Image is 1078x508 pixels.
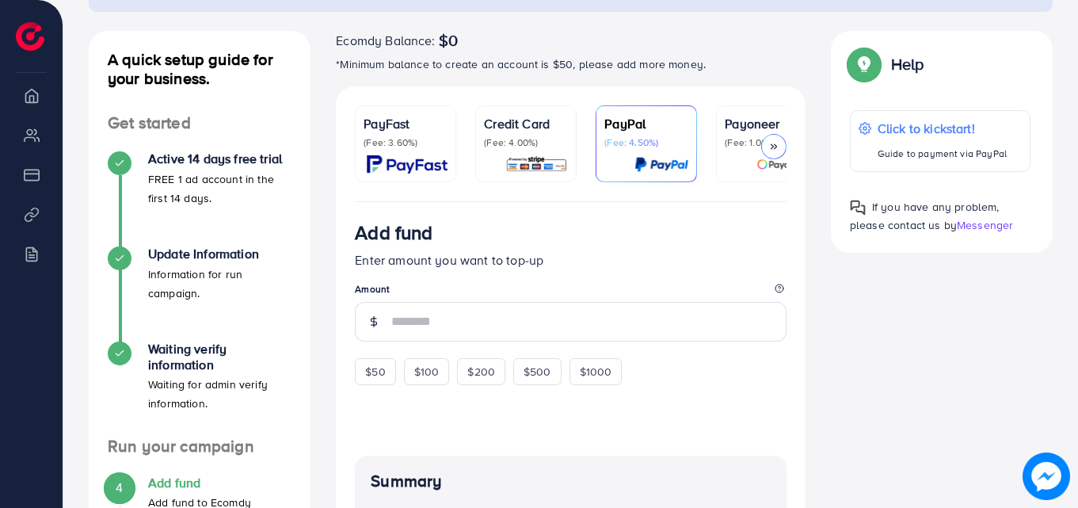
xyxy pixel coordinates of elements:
p: Click to kickstart! [878,119,1007,138]
span: $200 [467,364,495,380]
span: 4 [116,479,123,497]
img: card [367,155,448,174]
p: (Fee: 1.00%) [725,136,809,149]
h4: Get started [89,113,310,133]
img: image [1023,453,1070,500]
span: Messenger [957,217,1013,233]
p: *Minimum balance to create an account is $50, please add more money. [336,55,806,74]
p: Payoneer [725,114,809,133]
img: logo [16,22,44,51]
p: PayFast [364,114,448,133]
h3: Add fund [355,221,432,244]
li: Active 14 days free trial [89,151,310,246]
span: $1000 [580,364,612,380]
span: If you have any problem, please contact us by [850,199,1000,233]
p: Help [891,55,924,74]
span: $100 [414,364,440,380]
p: Enter amount you want to top-up [355,250,787,269]
p: FREE 1 ad account in the first 14 days. [148,170,291,208]
p: Guide to payment via PayPal [878,144,1007,163]
img: card [505,155,568,174]
p: PayPal [604,114,688,133]
h4: Summary [371,472,771,491]
p: (Fee: 3.60%) [364,136,448,149]
img: card [756,155,809,174]
li: Waiting verify information [89,342,310,437]
h4: Active 14 days free trial [148,151,291,166]
h4: A quick setup guide for your business. [89,50,310,88]
p: Waiting for admin verify information. [148,375,291,413]
legend: Amount [355,282,787,302]
img: Popup guide [850,50,878,78]
li: Update Information [89,246,310,342]
p: Information for run campaign. [148,265,291,303]
h4: Add fund [148,476,291,491]
img: Popup guide [850,200,866,216]
h4: Waiting verify information [148,342,291,372]
p: (Fee: 4.50%) [604,136,688,149]
h4: Run your campaign [89,437,310,456]
p: Credit Card [484,114,568,133]
p: (Fee: 4.00%) [484,136,568,149]
span: $500 [524,364,551,380]
span: $0 [439,31,458,50]
span: Ecomdy Balance: [336,31,435,50]
span: $50 [365,364,385,380]
img: card [634,155,688,174]
h4: Update Information [148,246,291,262]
